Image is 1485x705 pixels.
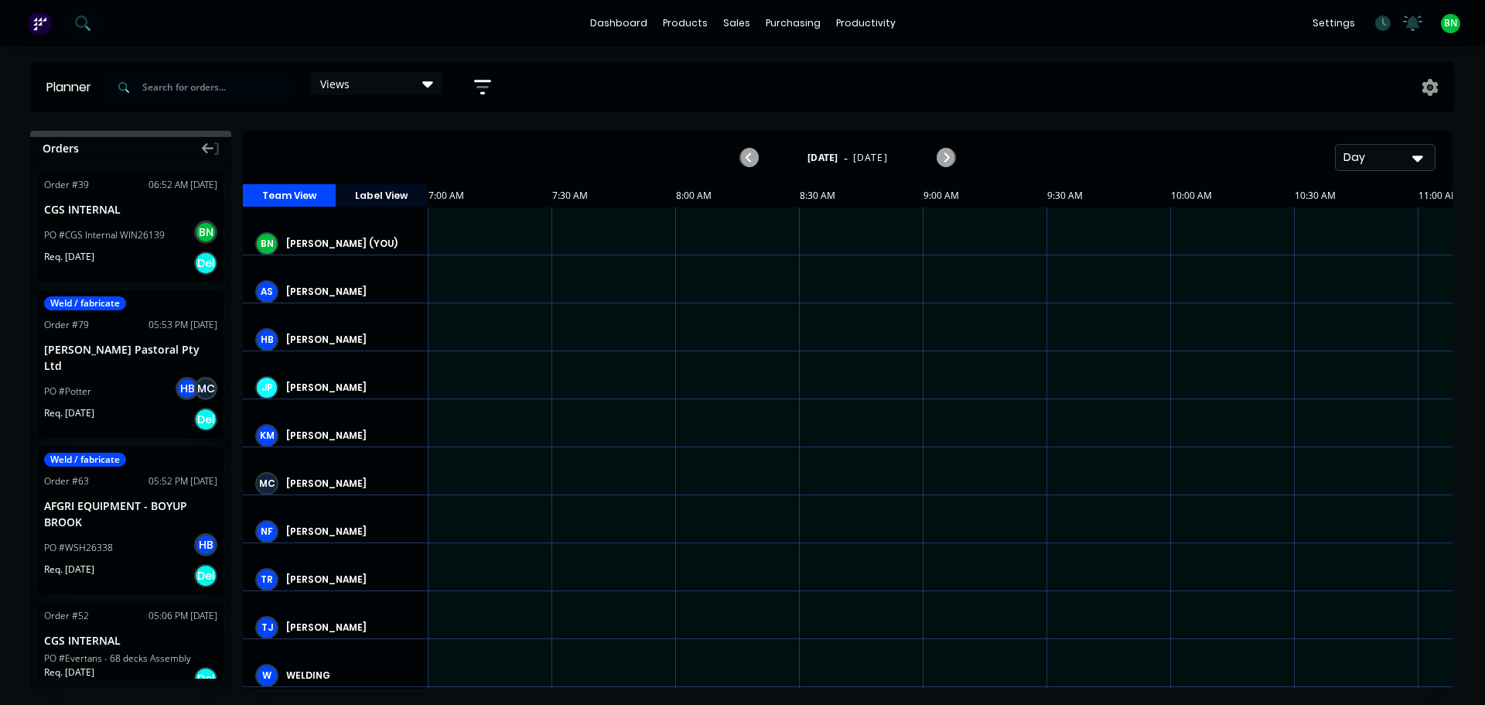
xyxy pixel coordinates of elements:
div: settings [1305,12,1363,35]
button: Day [1335,144,1435,171]
div: 9:00 AM [923,184,1047,207]
a: dashboard [582,12,655,35]
div: PO #CGS Internal WIN26139 [44,228,165,242]
div: KM [255,424,278,447]
div: Order # 39 [44,178,89,192]
div: 10:30 AM [1295,184,1418,207]
div: [PERSON_NAME] [286,333,415,347]
span: - [844,149,848,167]
div: CGS INTERNAL [44,201,217,217]
div: AS [255,280,278,303]
span: Req. [DATE] [44,666,94,679]
div: Welding [286,669,415,683]
div: Del [194,252,217,275]
div: BN [255,232,278,255]
span: Orders [43,140,79,156]
div: 05:06 PM [DATE] [148,609,217,623]
div: 05:52 PM [DATE] [148,474,217,488]
div: productivity [828,12,903,35]
span: Weld / fabricate [44,453,126,467]
div: [PERSON_NAME] [286,573,415,587]
div: Planner [46,78,99,97]
div: NF [255,520,278,543]
span: Req. [DATE] [44,406,94,420]
div: Order # 52 [44,609,89,623]
div: products [655,12,715,35]
div: 06:52 AM [DATE] [148,178,217,192]
div: 7:00 AM [428,184,552,207]
div: BN [194,221,217,244]
div: Order # 63 [44,474,89,488]
div: Del [194,667,217,690]
button: Previous page [741,148,759,167]
div: 10:00 AM [1171,184,1295,207]
div: [PERSON_NAME] [286,381,415,395]
div: 9:30 AM [1047,184,1171,207]
div: Day [1343,149,1415,166]
div: [PERSON_NAME] [286,285,415,299]
div: Del [194,564,217,587]
div: CGS INTERNAL [44,632,217,649]
div: MC [194,377,217,400]
div: PO #Evertans - 68 decks Assembly [44,652,191,666]
div: purchasing [758,12,828,35]
div: Order # 79 [44,318,89,332]
div: AFGRI EQUIPMENT - BOYUP BROOK [44,498,217,530]
div: TR [255,568,278,591]
input: Search for orders... [142,72,295,103]
div: [PERSON_NAME] [286,429,415,443]
div: [PERSON_NAME] [286,525,415,539]
div: HB [194,533,217,556]
div: sales [715,12,758,35]
div: 8:30 AM [800,184,923,207]
div: [PERSON_NAME] Pastoral Pty Ltd [44,341,217,374]
div: MC [255,472,278,495]
span: [DATE] [853,151,888,165]
div: 7:30 AM [552,184,676,207]
div: PO #WSH26338 [44,541,113,555]
div: [PERSON_NAME] (You) [286,237,415,251]
div: 8:00 AM [676,184,800,207]
div: JP [255,376,278,399]
button: Next page [937,148,954,167]
strong: [DATE] [807,151,838,165]
span: Req. [DATE] [44,250,94,264]
div: Del [194,408,217,431]
img: Factory [28,12,51,35]
div: PO #Potter [44,385,91,399]
div: W [255,664,278,687]
button: Label View [336,184,428,207]
span: BN [1444,16,1457,30]
div: [PERSON_NAME] [286,477,415,491]
div: HB [255,328,278,351]
span: Weld / fabricate [44,296,126,310]
div: 05:53 PM [DATE] [148,318,217,332]
span: Views [320,76,350,92]
div: [PERSON_NAME] [286,621,415,635]
span: Req. [DATE] [44,563,94,577]
div: TJ [255,616,278,639]
div: HB [176,377,199,400]
button: Team View [243,184,336,207]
